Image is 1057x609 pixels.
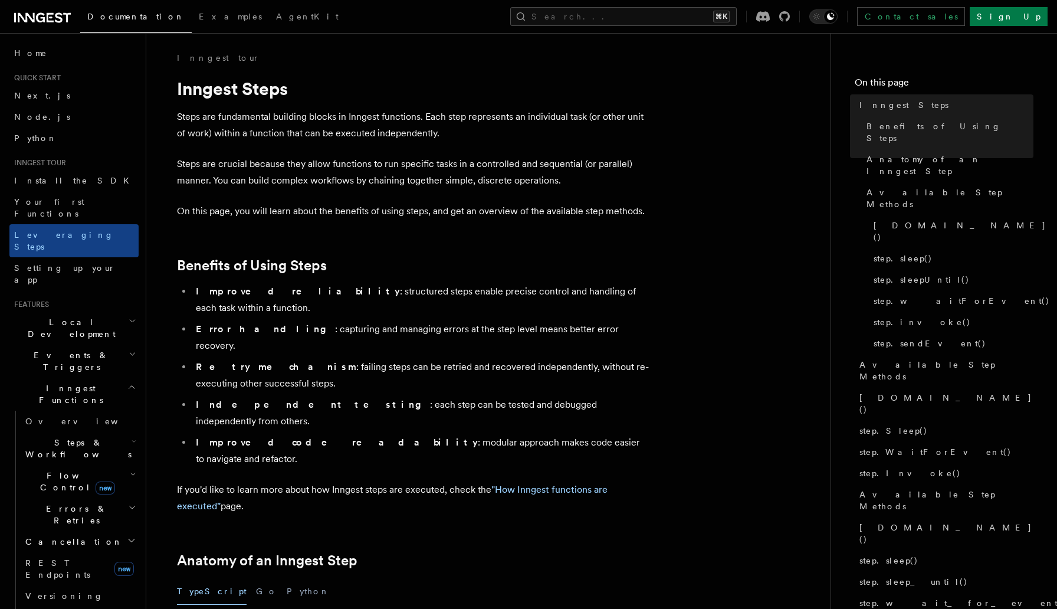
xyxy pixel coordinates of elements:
span: Inngest Functions [9,382,127,406]
span: Features [9,300,49,309]
span: Errors & Retries [21,503,128,526]
span: Install the SDK [14,176,136,185]
button: Inngest Functions [9,378,139,411]
span: REST Endpoints [25,558,90,579]
p: If you'd like to learn more about how Inngest steps are executed, check the page. [177,482,649,515]
a: step.Sleep() [855,420,1033,441]
a: Examples [192,4,269,32]
span: Next.js [14,91,70,100]
strong: Improved code readability [196,437,478,448]
button: Toggle dark mode [809,9,838,24]
li: : failing steps can be retried and recovered independently, without re-executing other successful... [192,359,649,392]
a: Home [9,42,139,64]
span: Events & Triggers [9,349,129,373]
span: Your first Functions [14,197,84,218]
a: step.waitForEvent() [869,290,1033,312]
li: : modular approach makes code easier to navigate and refactor. [192,434,649,467]
a: Next.js [9,85,139,106]
span: AgentKit [276,12,339,21]
a: step.sleep_until() [855,571,1033,592]
span: step.Sleep() [859,425,928,437]
span: Overview [25,417,147,426]
span: Node.js [14,112,70,122]
span: step.waitForEvent() [874,295,1050,307]
span: step.sleep() [874,253,933,264]
span: Leveraging Steps [14,230,114,251]
a: Install the SDK [9,170,139,191]
strong: Error handling [196,323,335,335]
a: [DOMAIN_NAME]() [855,517,1033,550]
button: Search...⌘K [510,7,737,26]
button: Local Development [9,312,139,345]
span: Anatomy of an Inngest Step [866,153,1033,177]
a: Your first Functions [9,191,139,224]
span: Benefits of Using Steps [866,120,1033,144]
a: Inngest Steps [855,94,1033,116]
span: Documentation [87,12,185,21]
span: Versioning [25,591,103,601]
span: [DOMAIN_NAME]() [874,220,1046,243]
a: Versioning [21,585,139,607]
button: Errors & Retries [21,498,139,531]
span: Inngest Steps [859,99,948,111]
a: Available Step Methods [862,182,1033,215]
a: REST Endpointsnew [21,552,139,585]
span: Available Step Methods [866,186,1033,210]
li: : each step can be tested and debugged independently from others. [192,397,649,430]
strong: Retry mechanism [196,361,356,372]
span: step.sleepUntil() [874,274,970,286]
a: Node.js [9,106,139,127]
span: Flow Control [21,470,130,493]
a: [DOMAIN_NAME]() [855,387,1033,420]
li: : structured steps enable precise control and handling of each task within a function. [192,283,649,316]
a: Benefits of Using Steps [177,257,327,274]
a: Python [9,127,139,149]
button: Steps & Workflows [21,432,139,465]
h1: Inngest Steps [177,78,649,99]
strong: Improved reliability [196,286,400,297]
span: Cancellation [21,536,123,548]
a: step.invoke() [869,312,1033,333]
a: Documentation [80,4,192,33]
span: [DOMAIN_NAME]() [859,392,1033,415]
span: Available Step Methods [859,489,1033,512]
a: Available Step Methods [855,484,1033,517]
button: Events & Triggers [9,345,139,378]
strong: Independent testing [196,399,430,410]
span: Available Step Methods [859,359,1033,382]
a: Overview [21,411,139,432]
a: [DOMAIN_NAME]() [869,215,1033,248]
span: Examples [199,12,262,21]
a: step.Invoke() [855,463,1033,484]
button: Cancellation [21,531,139,552]
a: step.sleepUntil() [869,269,1033,290]
span: new [114,562,134,576]
p: Steps are crucial because they allow functions to run specific tasks in a controlled and sequenti... [177,156,649,189]
a: Available Step Methods [855,354,1033,387]
a: Sign Up [970,7,1048,26]
span: Python [14,133,57,143]
span: step.sleep_until() [859,576,968,588]
p: On this page, you will learn about the benefits of using steps, and get an overview of the availa... [177,203,649,220]
span: Quick start [9,73,61,83]
a: step.sleep() [855,550,1033,571]
a: Leveraging Steps [9,224,139,257]
a: step.sendEvent() [869,333,1033,354]
span: step.WaitForEvent() [859,446,1012,458]
span: [DOMAIN_NAME]() [859,522,1033,545]
span: Home [14,47,47,59]
li: : capturing and managing errors at the step level means better error recovery. [192,321,649,354]
span: step.sendEvent() [874,338,986,349]
span: step.sleep() [859,555,918,567]
kbd: ⌘K [713,11,730,22]
a: Contact sales [857,7,965,26]
span: Inngest tour [9,158,66,168]
a: Anatomy of an Inngest Step [177,552,357,569]
a: Anatomy of an Inngest Step [862,149,1033,182]
button: Flow Controlnew [21,465,139,498]
a: step.sleep() [869,248,1033,269]
span: Steps & Workflows [21,437,132,460]
a: step.WaitForEvent() [855,441,1033,463]
span: new [96,482,115,495]
span: Setting up your app [14,263,116,284]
